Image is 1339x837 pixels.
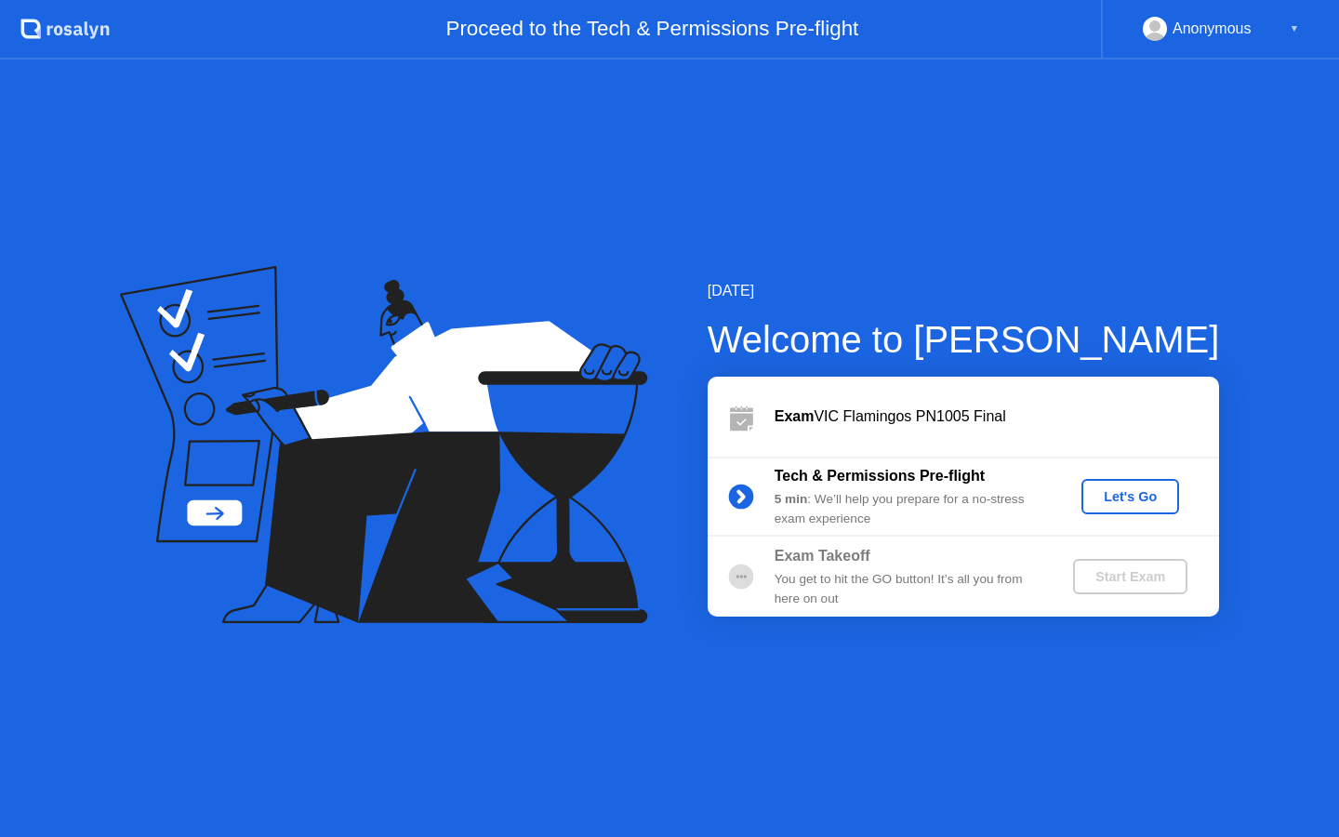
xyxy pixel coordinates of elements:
b: Tech & Permissions Pre-flight [775,468,985,484]
div: You get to hit the GO button! It’s all you from here on out [775,570,1042,608]
div: Anonymous [1173,17,1252,41]
div: ▼ [1290,17,1299,41]
div: Let's Go [1089,489,1172,504]
div: [DATE] [708,280,1220,302]
div: Start Exam [1080,569,1180,584]
div: Welcome to [PERSON_NAME] [708,312,1220,367]
b: 5 min [775,492,808,506]
div: : We’ll help you prepare for a no-stress exam experience [775,490,1042,528]
b: Exam [775,408,815,424]
button: Start Exam [1073,559,1187,594]
b: Exam Takeoff [775,548,870,564]
button: Let's Go [1081,479,1179,514]
div: VIC Flamingos PN1005 Final [775,405,1219,428]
